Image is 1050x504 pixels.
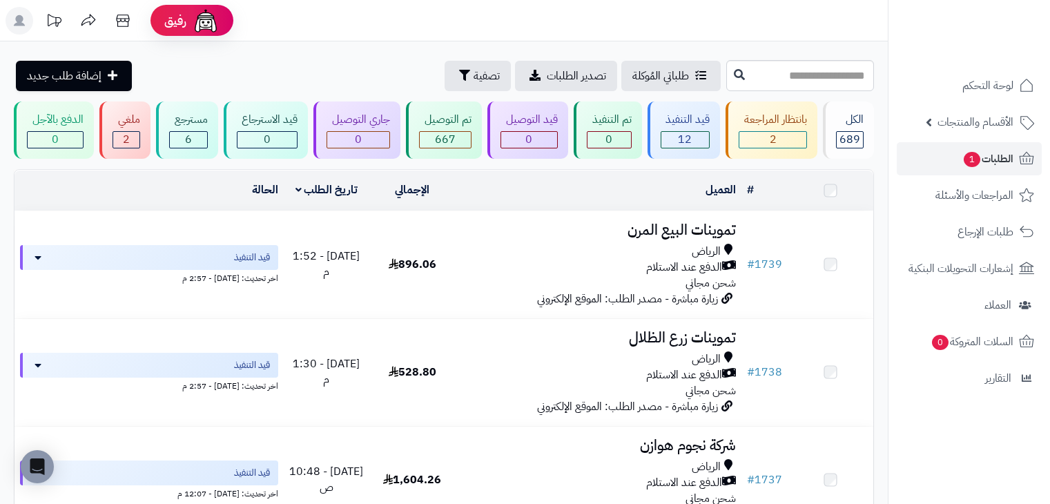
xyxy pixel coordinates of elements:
span: 0 [932,335,949,350]
span: السلات المتروكة [931,332,1013,351]
a: طلباتي المُوكلة [621,61,721,91]
a: الإجمالي [395,182,429,198]
span: قيد التنفيذ [234,251,270,264]
span: [DATE] - 1:30 م [293,356,360,388]
div: 2 [739,132,806,148]
a: السلات المتروكة0 [897,325,1042,358]
div: اخر تحديث: [DATE] - 2:57 م [20,270,278,284]
div: 0 [501,132,557,148]
div: اخر تحديث: [DATE] - 12:07 م [20,485,278,500]
h3: شركة نجوم هوازن [460,438,735,454]
span: طلباتي المُوكلة [632,68,689,84]
div: Open Intercom Messenger [21,450,54,483]
a: قيد التنفيذ 12 [645,101,723,159]
span: إضافة طلب جديد [27,68,101,84]
div: الكل [836,112,864,128]
span: 0 [525,131,532,148]
img: ai-face.png [192,7,220,35]
span: الدفع عند الاستلام [646,260,722,275]
a: ملغي 2 [97,101,153,159]
a: قيد التوصيل 0 [485,101,571,159]
img: logo-2.png [956,35,1037,64]
span: تصفية [474,68,500,84]
h3: تموينات زرع الظلال [460,330,735,346]
span: رفيق [164,12,186,29]
span: شحن مجاني [686,382,736,399]
div: قيد التوصيل [500,112,558,128]
span: 528.80 [389,364,436,380]
span: 0 [264,131,271,148]
a: قيد الاسترجاع 0 [221,101,311,159]
div: 0 [327,132,389,148]
span: الرياض [692,459,721,475]
span: لوحة التحكم [962,76,1013,95]
a: تم التنفيذ 0 [571,101,645,159]
a: الدفع بالآجل 0 [11,101,97,159]
div: بانتظار المراجعة [739,112,807,128]
div: ملغي [113,112,140,128]
a: #1739 [747,256,782,273]
span: الطلبات [962,149,1013,168]
a: إشعارات التحويلات البنكية [897,252,1042,285]
span: الرياض [692,244,721,260]
div: الدفع بالآجل [27,112,84,128]
span: الرياض [692,351,721,367]
span: الدفع عند الاستلام [646,475,722,491]
span: 1,604.26 [383,472,441,488]
a: جاري التوصيل 0 [311,101,403,159]
span: 0 [605,131,612,148]
span: 6 [185,131,192,148]
span: زيارة مباشرة - مصدر الطلب: الموقع الإلكتروني [537,398,718,415]
a: الكل689 [820,101,877,159]
a: # [747,182,754,198]
span: # [747,364,755,380]
a: بانتظار المراجعة 2 [723,101,820,159]
div: 667 [420,132,471,148]
div: قيد التنفيذ [661,112,710,128]
span: قيد التنفيذ [234,358,270,372]
a: تصدير الطلبات [515,61,617,91]
button: تصفية [445,61,511,91]
a: إضافة طلب جديد [16,61,132,91]
div: 12 [661,132,710,148]
span: 12 [678,131,692,148]
span: # [747,256,755,273]
span: 0 [52,131,59,148]
span: طلبات الإرجاع [957,222,1013,242]
a: #1737 [747,472,782,488]
span: 667 [435,131,456,148]
div: 0 [587,132,631,148]
div: 6 [170,132,207,148]
a: لوحة التحكم [897,69,1042,102]
div: 2 [113,132,139,148]
span: إشعارات التحويلات البنكية [908,259,1013,278]
span: قيد التنفيذ [234,466,270,480]
a: التقارير [897,362,1042,395]
span: 2 [770,131,777,148]
span: # [747,472,755,488]
span: شحن مجاني [686,275,736,291]
span: التقارير [985,369,1011,388]
a: مسترجع 6 [153,101,221,159]
span: 689 [839,131,860,148]
a: المراجعات والأسئلة [897,179,1042,212]
span: زيارة مباشرة - مصدر الطلب: الموقع الإلكتروني [537,291,718,307]
a: الطلبات1 [897,142,1042,175]
a: تاريخ الطلب [295,182,358,198]
a: تحديثات المنصة [37,7,71,38]
span: الدفع عند الاستلام [646,367,722,383]
div: 0 [28,132,83,148]
h3: تموينات البيع المرن [460,222,735,238]
span: 896.06 [389,256,436,273]
div: مسترجع [169,112,208,128]
span: 2 [123,131,130,148]
span: [DATE] - 1:52 م [293,248,360,280]
div: 0 [237,132,298,148]
div: اخر تحديث: [DATE] - 2:57 م [20,378,278,392]
a: العميل [706,182,736,198]
span: المراجعات والأسئلة [935,186,1013,205]
div: تم التنفيذ [587,112,632,128]
span: العملاء [984,295,1011,315]
a: #1738 [747,364,782,380]
span: 0 [355,131,362,148]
